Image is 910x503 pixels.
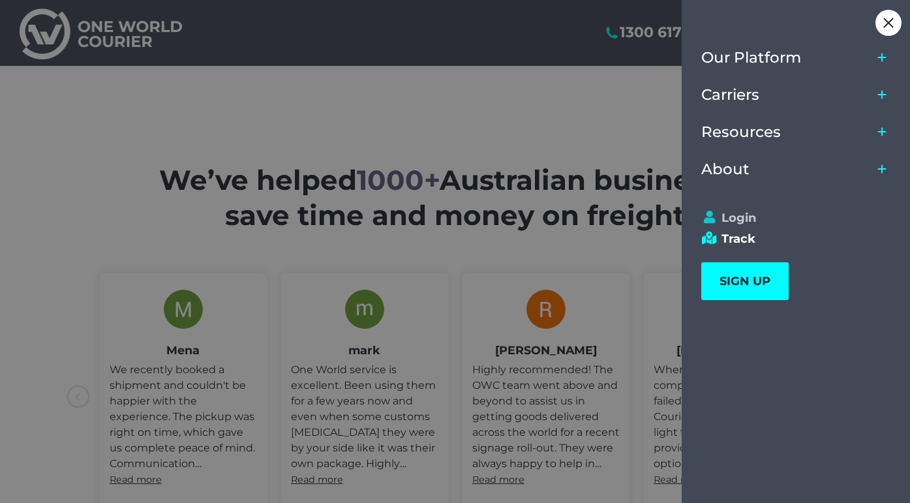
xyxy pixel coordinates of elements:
[701,160,750,178] span: About
[875,10,902,36] div: Close
[720,274,770,288] span: SIGN UP
[701,211,879,225] a: Login
[701,86,759,104] span: Carriers
[701,151,872,188] a: About
[701,232,879,246] a: Track
[701,76,872,114] a: Carriers
[701,114,872,151] a: Resources
[701,123,781,141] span: Resources
[701,39,872,76] a: Our Platform
[701,262,789,300] a: SIGN UP
[701,49,801,67] span: Our Platform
